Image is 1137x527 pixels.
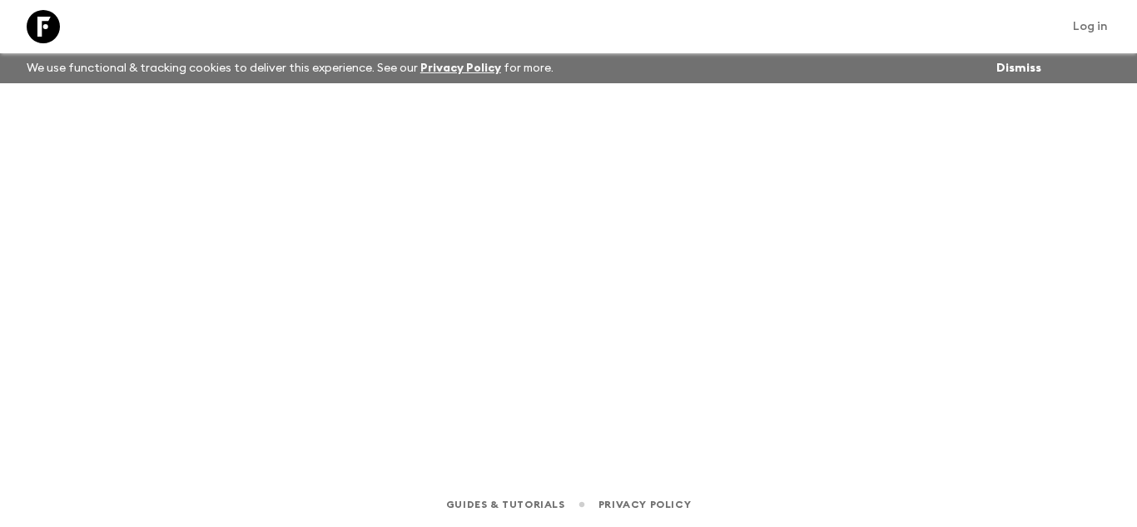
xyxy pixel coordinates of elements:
[446,495,565,514] a: Guides & Tutorials
[992,57,1045,80] button: Dismiss
[598,495,691,514] a: Privacy Policy
[1064,15,1117,38] a: Log in
[20,53,560,83] p: We use functional & tracking cookies to deliver this experience. See our for more.
[420,62,501,74] a: Privacy Policy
